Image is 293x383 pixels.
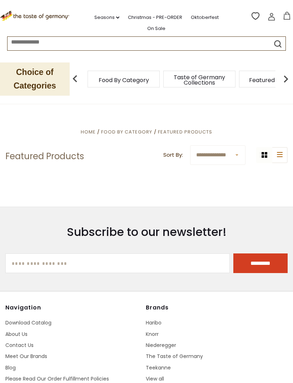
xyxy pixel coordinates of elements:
[146,304,281,311] h4: Brands
[5,342,34,349] a: Contact Us
[279,72,293,86] img: next arrow
[146,375,164,382] a: View all
[146,364,171,371] a: Teekanne
[99,77,149,83] a: Food By Category
[5,319,51,326] a: Download Catalog
[81,128,96,135] a: Home
[128,14,182,21] a: Christmas - PRE-ORDER
[146,353,203,360] a: The Taste of Germany
[5,331,28,338] a: About Us
[5,304,141,311] h4: Navigation
[171,75,228,85] a: Taste of Germany Collections
[147,25,165,32] a: On Sale
[94,14,119,21] a: Seasons
[158,128,212,135] a: Featured Products
[101,128,152,135] a: Food By Category
[146,331,159,338] a: Knorr
[5,353,47,360] a: Meet Our Brands
[5,364,16,371] a: Blog
[146,319,162,326] a: Haribo
[5,151,84,162] h1: Featured Products
[68,72,82,86] img: previous arrow
[5,225,288,239] h3: Subscribe to our newsletter!
[191,14,219,21] a: Oktoberfest
[146,342,176,349] a: Niederegger
[163,151,183,160] label: Sort By:
[5,375,109,382] a: Please Read Our Order Fulfillment Policies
